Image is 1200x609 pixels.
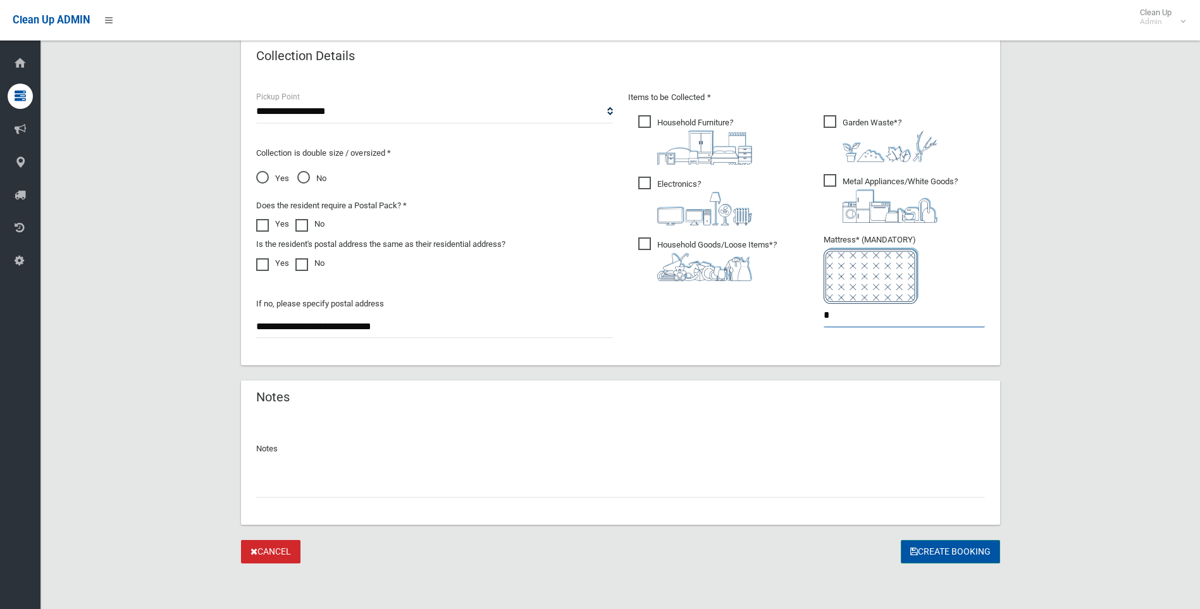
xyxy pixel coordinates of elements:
[638,177,752,225] span: Electronics
[13,14,90,26] span: Clean Up ADMIN
[657,240,777,281] i: ?
[657,192,752,225] img: 394712a680b73dbc3d2a6a3a7ffe5a07.png
[241,540,300,563] a: Cancel
[628,90,985,105] p: Items to be Collected *
[297,171,326,186] span: No
[657,253,752,281] img: b13cc3517677393f34c0a387616ef184.png
[256,256,289,271] label: Yes
[843,130,937,162] img: 4fd8a5c772b2c999c83690221e5242e0.png
[241,44,370,68] header: Collection Details
[843,177,958,223] i: ?
[295,256,325,271] label: No
[824,174,958,223] span: Metal Appliances/White Goods
[241,385,305,410] header: Notes
[824,248,919,304] img: e7408bece873d2c1783593a074e5cb2f.png
[256,171,289,186] span: Yes
[1140,17,1172,27] small: Admin
[657,130,752,165] img: aa9efdbe659d29b613fca23ba79d85cb.png
[657,118,752,165] i: ?
[657,179,752,225] i: ?
[843,189,937,223] img: 36c1b0289cb1767239cdd3de9e694f19.png
[295,217,325,232] label: No
[256,217,289,232] label: Yes
[638,115,752,165] span: Household Furniture
[256,296,384,311] label: If no, please specify postal address
[256,237,505,252] label: Is the resident's postal address the same as their residential address?
[824,235,985,304] span: Mattress* (MANDATORY)
[824,115,937,162] span: Garden Waste*
[256,441,985,456] p: Notes
[1134,8,1184,27] span: Clean Up
[638,237,777,281] span: Household Goods/Loose Items*
[843,118,937,162] i: ?
[256,146,613,161] p: Collection is double size / oversized *
[901,540,1000,563] button: Create Booking
[256,198,407,213] label: Does the resident require a Postal Pack? *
